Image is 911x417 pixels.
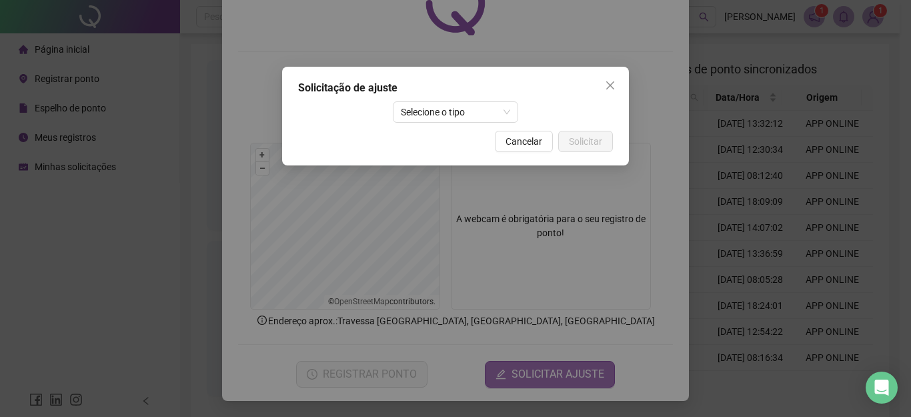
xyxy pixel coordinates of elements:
span: close [605,80,616,91]
div: Solicitação de ajuste [298,80,613,96]
button: Cancelar [495,131,553,152]
button: Close [600,75,621,96]
span: Cancelar [506,134,542,149]
div: Open Intercom Messenger [866,372,898,404]
span: Selecione o tipo [401,102,511,122]
button: Solicitar [558,131,613,152]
